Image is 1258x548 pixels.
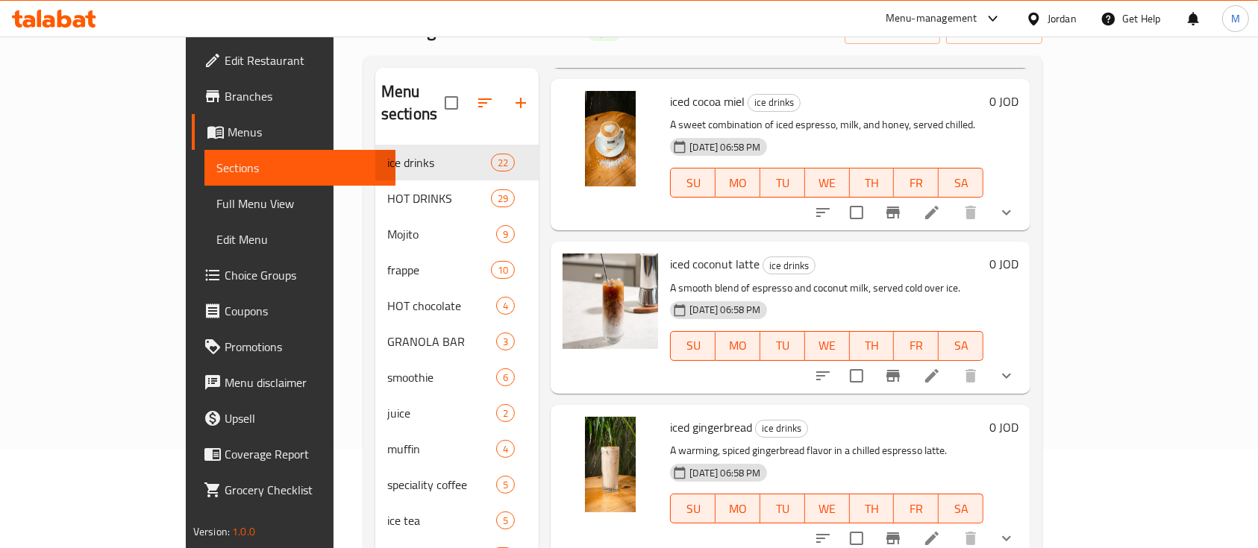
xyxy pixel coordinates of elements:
[225,302,384,320] span: Coupons
[923,204,941,221] a: Edit menu item
[875,358,911,394] button: Branch-specific-item
[387,440,496,458] span: muffin
[722,498,754,520] span: MO
[496,440,515,458] div: items
[989,91,1018,112] h6: 0 JOD
[1231,10,1240,27] span: M
[670,116,983,134] p: A sweet combination of iced espresso, milk, and honey, served chilled.
[945,498,977,520] span: SA
[850,168,895,198] button: TH
[387,225,496,243] span: Mojito
[375,288,539,324] div: HOT chocolate4
[670,331,716,361] button: SU
[763,257,815,274] span: ice drinks
[467,85,503,121] span: Sort sections
[225,338,384,356] span: Promotions
[755,420,808,438] div: ice drinks
[805,331,850,361] button: WE
[497,299,514,313] span: 4
[563,91,658,186] img: iced cocoa miel
[192,365,396,400] a: Menu disclaimer
[225,87,384,105] span: Branches
[375,145,539,180] div: ice drinks22
[491,154,515,171] div: items
[805,358,841,394] button: sort-choices
[496,225,515,243] div: items
[670,441,983,460] p: A warming, spiced gingerbread flavor in a chilled espresso latte.
[857,21,928,40] span: import
[923,529,941,547] a: Edit menu item
[900,498,933,520] span: FR
[375,252,539,288] div: frappe10
[716,168,760,198] button: MO
[192,114,396,150] a: Menus
[670,416,752,438] span: iced gingerbread
[387,404,496,422] span: juice
[387,333,496,350] div: GRANOLA BAR
[375,467,539,503] div: speciality coffee5
[722,335,754,356] span: MO
[216,159,384,177] span: Sections
[496,368,515,386] div: items
[875,195,911,230] button: Branch-specific-item
[811,335,844,356] span: WE
[436,87,467,119] span: Select all sections
[496,511,515,529] div: items
[491,261,515,279] div: items
[953,358,989,394] button: delete
[192,78,396,114] a: Branches
[811,172,844,194] span: WE
[496,476,515,494] div: items
[375,431,539,467] div: muffin4
[192,293,396,329] a: Coupons
[958,21,1030,40] span: export
[204,150,396,186] a: Sections
[496,333,515,350] div: items
[670,168,716,198] button: SU
[900,172,933,194] span: FR
[716,494,760,523] button: MO
[763,256,816,274] div: ice drinks
[989,358,1024,394] button: show more
[760,331,805,361] button: TU
[497,406,514,421] span: 2
[192,257,396,293] a: Choice Groups
[387,368,496,386] span: smoothie
[225,481,384,499] span: Grocery Checklist
[766,335,799,356] span: TU
[497,514,514,528] span: 5
[497,442,514,456] span: 4
[945,335,977,356] span: SA
[670,90,745,113] span: iced cocoa miel
[225,51,384,69] span: Edit Restaurant
[216,195,384,212] span: Full Menu View
[670,253,760,275] span: iced coconut latte
[193,522,230,541] span: Version:
[492,192,514,206] span: 29
[387,189,491,207] span: HOT DRINKS
[722,172,754,194] span: MO
[923,367,941,385] a: Edit menu item
[232,522,255,541] span: 1.0.0
[375,180,539,216] div: HOT DRINKS29
[766,172,799,194] span: TU
[805,168,850,198] button: WE
[387,297,496,315] div: HOT chocolate
[856,498,889,520] span: TH
[216,230,384,248] span: Edit Menu
[192,436,396,472] a: Coverage Report
[496,404,515,422] div: items
[677,498,710,520] span: SU
[989,195,1024,230] button: show more
[683,303,766,317] span: [DATE] 06:58 PM
[387,261,491,279] span: frappe
[989,253,1018,274] h6: 0 JOD
[492,263,514,277] span: 10
[192,42,396,78] a: Edit Restaurant
[894,168,939,198] button: FR
[900,335,933,356] span: FR
[192,329,396,365] a: Promotions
